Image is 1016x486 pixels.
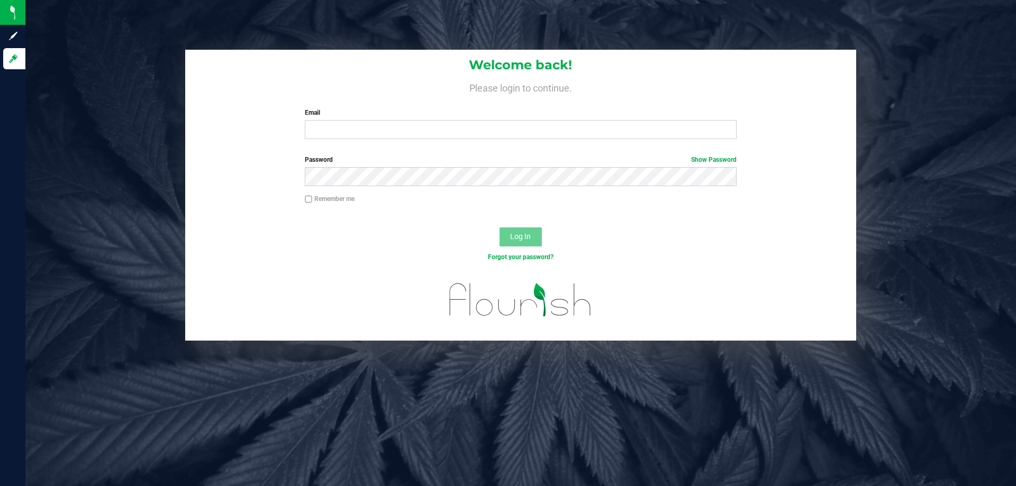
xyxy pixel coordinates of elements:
[510,232,531,241] span: Log In
[500,227,542,246] button: Log In
[305,196,312,203] input: Remember me
[8,31,19,41] inline-svg: Sign up
[305,194,355,204] label: Remember me
[8,53,19,64] inline-svg: Log in
[185,80,856,93] h4: Please login to continue.
[305,108,736,117] label: Email
[305,156,333,163] span: Password
[185,58,856,72] h1: Welcome back!
[488,253,554,261] a: Forgot your password?
[437,273,604,327] img: flourish_logo.svg
[691,156,737,163] a: Show Password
